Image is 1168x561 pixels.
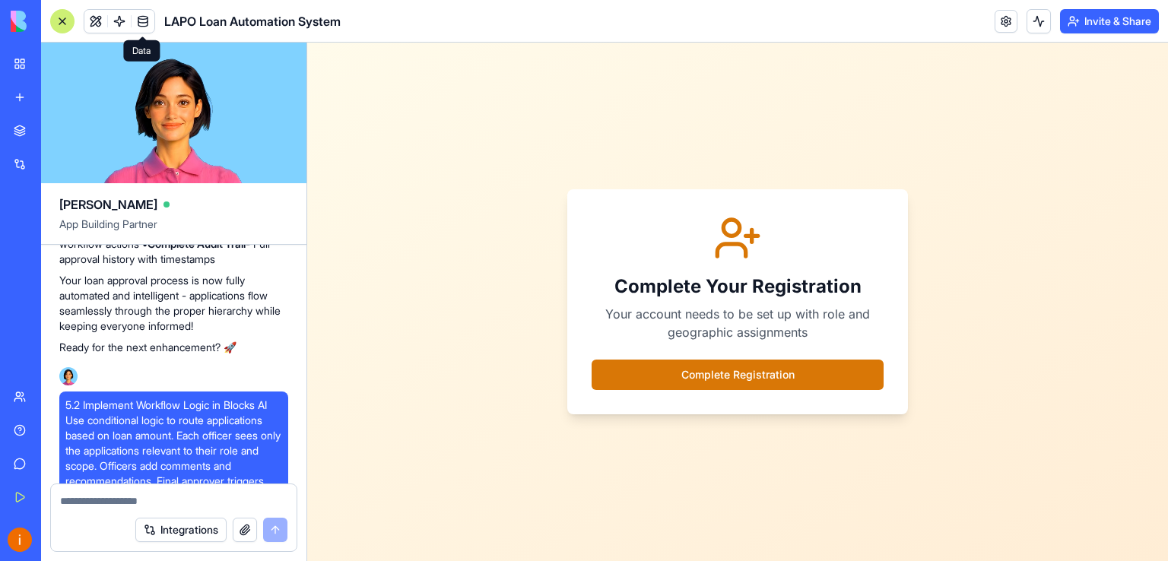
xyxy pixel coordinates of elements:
img: logo [11,11,105,32]
p: Your account needs to be set up with role and geographic assignments [284,262,576,299]
div: Data [123,40,160,62]
img: ACg8ocLB9P26u4z_XfVqqZv23IIy26lOVRMs5a5o78UrcOGifJo1jA=s96-c [8,528,32,552]
span: 5.2 Implement Workflow Logic in Blocks AI Use conditional logic to route applications based on lo... [65,398,282,504]
h1: Complete Your Registration [284,232,576,256]
button: Integrations [135,518,227,542]
span: LAPO Loan Automation System [164,12,341,30]
span: App Building Partner [59,217,288,244]
img: Ella_00000_wcx2te.png [59,367,78,385]
a: Complete Registration [284,324,576,339]
button: Complete Registration [284,317,576,347]
strong: Complete Audit Trail [148,237,246,250]
p: Your loan approval process is now fully automated and intelligent - applications flow seamlessly ... [59,273,288,334]
p: Ready for the next enhancement? 🚀 [59,340,288,355]
span: [PERSON_NAME] [59,195,157,214]
button: Invite & Share [1060,9,1159,33]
